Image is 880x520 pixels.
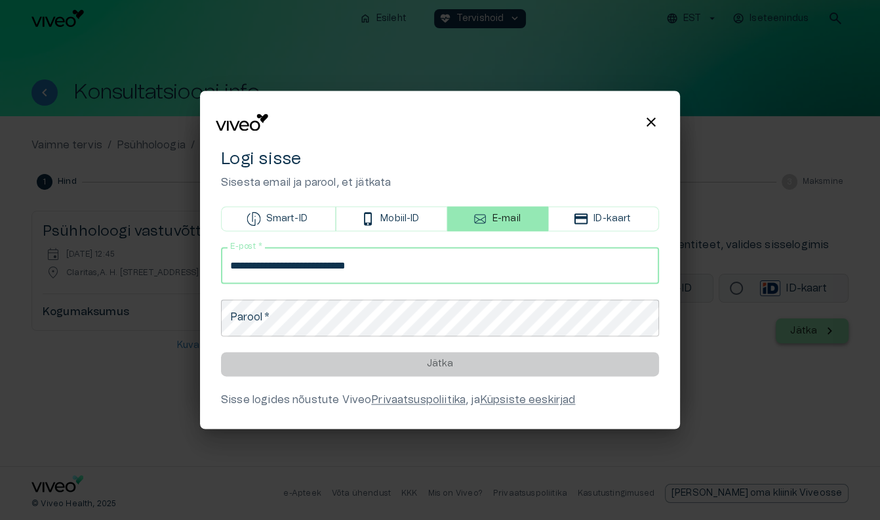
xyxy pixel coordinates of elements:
[221,393,659,408] div: Sisse logides nõustute Viveo , ja
[643,114,659,130] span: close
[230,242,262,253] label: E-post
[216,114,268,131] img: Viveo logo
[221,207,336,232] button: Smart-ID
[380,212,419,226] p: Mobiil-ID
[593,212,631,226] p: ID-kaart
[221,175,659,191] p: Sisesta email ja parool, et jätkata
[492,212,521,226] p: E-mail
[447,207,548,232] button: E-mail
[221,148,659,169] h4: Logi sisse
[371,395,466,406] a: Privaatsuspoliitika
[638,109,664,135] button: Close login modal
[548,207,659,232] button: ID-kaart
[266,212,308,226] p: Smart-ID
[480,395,576,406] a: Küpsiste eeskirjad
[336,207,448,232] button: Mobiil-ID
